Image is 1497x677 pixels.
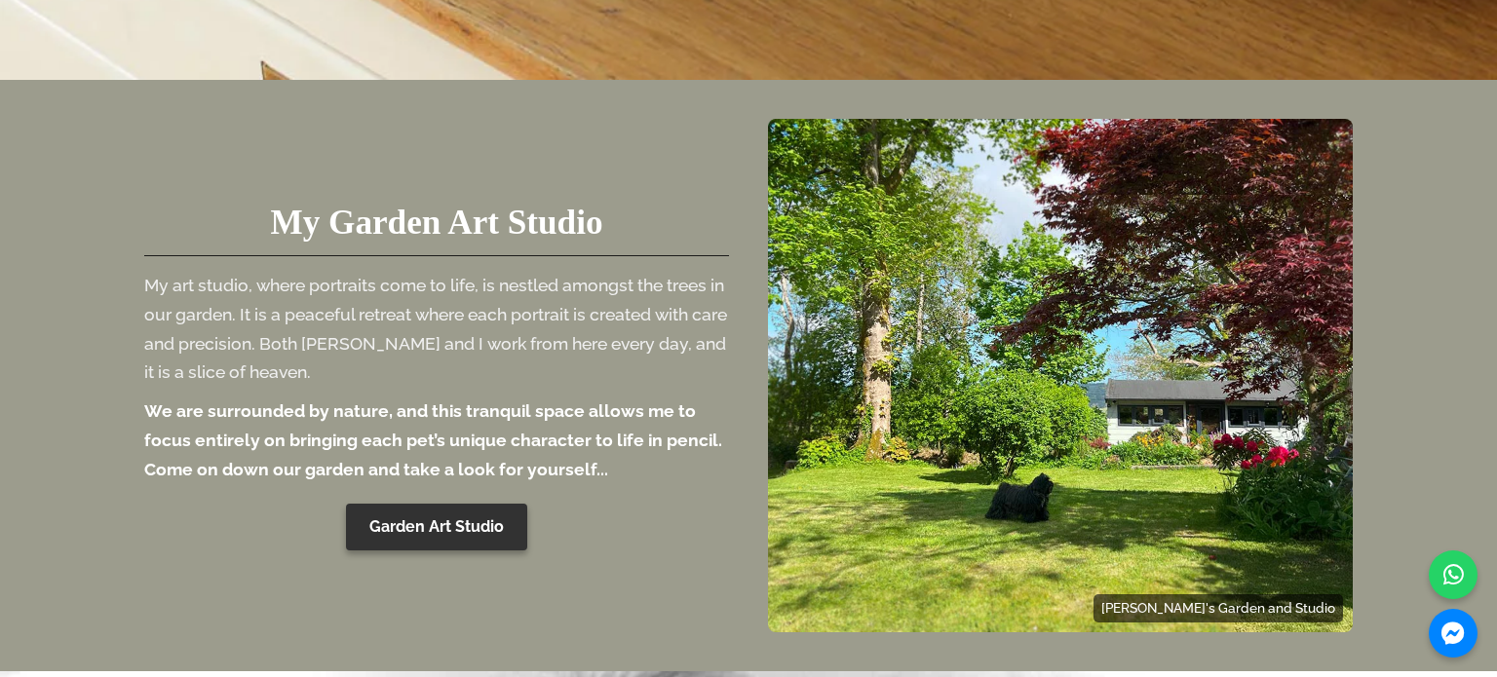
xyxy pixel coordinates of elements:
[1429,609,1478,658] a: Messenger
[1429,550,1478,599] a: WhatsApp
[346,504,527,550] a: Garden Art Studio
[144,271,729,388] p: My art studio, where portraits come to life, is nestled amongst the trees in our garden. It is a ...
[768,119,1353,632] img: Melanie's Garden Art Studio
[768,366,1353,383] a: Exterior view of Melanie Phillips' peaceful garden art studio.
[144,181,729,256] h2: My Garden Art Studio
[144,396,729,484] p: We are surrounded by nature, and this tranquil space allows me to focus entirely on bringing each...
